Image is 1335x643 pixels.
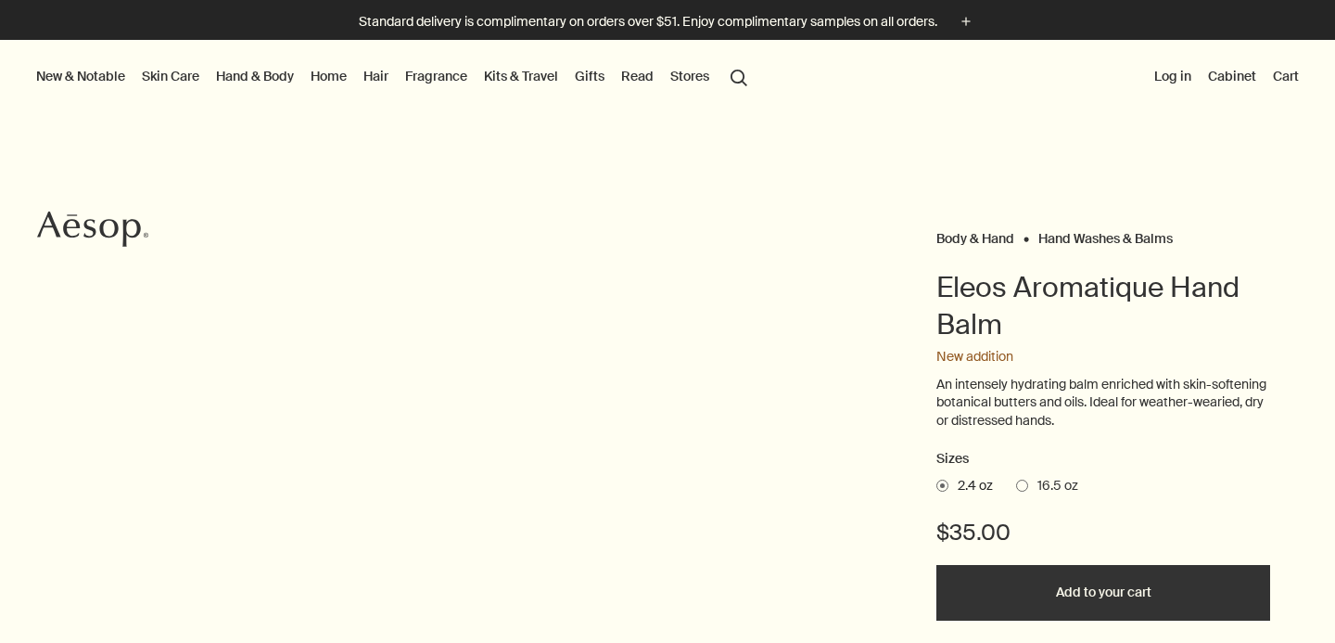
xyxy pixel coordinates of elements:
[480,64,562,88] a: Kits & Travel
[307,64,350,88] a: Home
[359,12,937,32] p: Standard delivery is complimentary on orders over $51. Enjoy complimentary samples on all orders.
[936,565,1270,621] button: Add to your cart - $35.00
[1028,477,1078,495] span: 16.5 oz
[445,577,890,620] div: Eleos Aromatique Hand Balm
[604,579,645,620] button: previous slide
[1269,64,1303,88] button: Cart
[722,58,756,94] button: Open search
[936,269,1270,343] h1: Eleos Aromatique Hand Balm
[37,211,148,248] svg: Aesop
[401,64,471,88] a: Fragrance
[359,11,976,32] button: Standard delivery is complimentary on orders over $51. Enjoy complimentary samples on all orders.
[936,230,1014,238] a: Body & Hand
[32,40,756,114] nav: primary
[32,64,129,88] button: New & Notable
[360,64,392,88] a: Hair
[936,518,1011,547] span: $35.00
[1151,64,1195,88] button: Log in
[32,206,153,257] a: Aesop
[212,64,298,88] a: Hand & Body
[617,64,657,88] a: Read
[1038,230,1173,238] a: Hand Washes & Balms
[936,448,1270,470] h2: Sizes
[936,376,1270,431] p: An intensely hydrating balm enriched with skin-softening botanical butters and oils. Ideal for we...
[690,579,731,620] button: next slide
[667,64,713,88] button: Stores
[571,64,608,88] a: Gifts
[1204,64,1260,88] a: Cabinet
[138,64,203,88] a: Skin Care
[1151,40,1303,114] nav: supplementary
[948,477,993,495] span: 2.4 oz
